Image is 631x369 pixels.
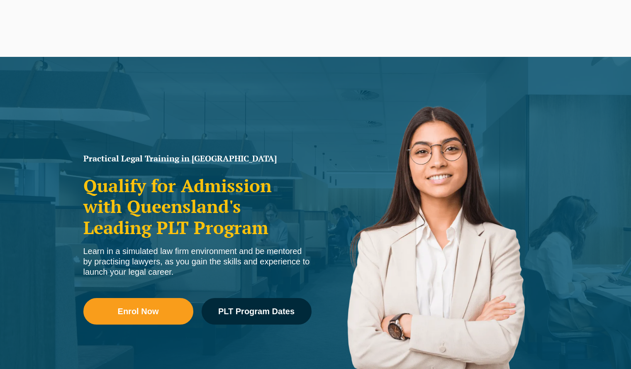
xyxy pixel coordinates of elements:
div: Learn in a simulated law firm environment and be mentored by practising lawyers, as you gain the ... [83,246,312,277]
span: Enrol Now [118,307,159,315]
span: PLT Program Dates [218,307,295,315]
h1: Practical Legal Training in [GEOGRAPHIC_DATA] [83,154,312,163]
a: Enrol Now [83,298,193,325]
h2: Qualify for Admission with Queensland's Leading PLT Program [83,175,312,238]
a: PLT Program Dates [202,298,312,325]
